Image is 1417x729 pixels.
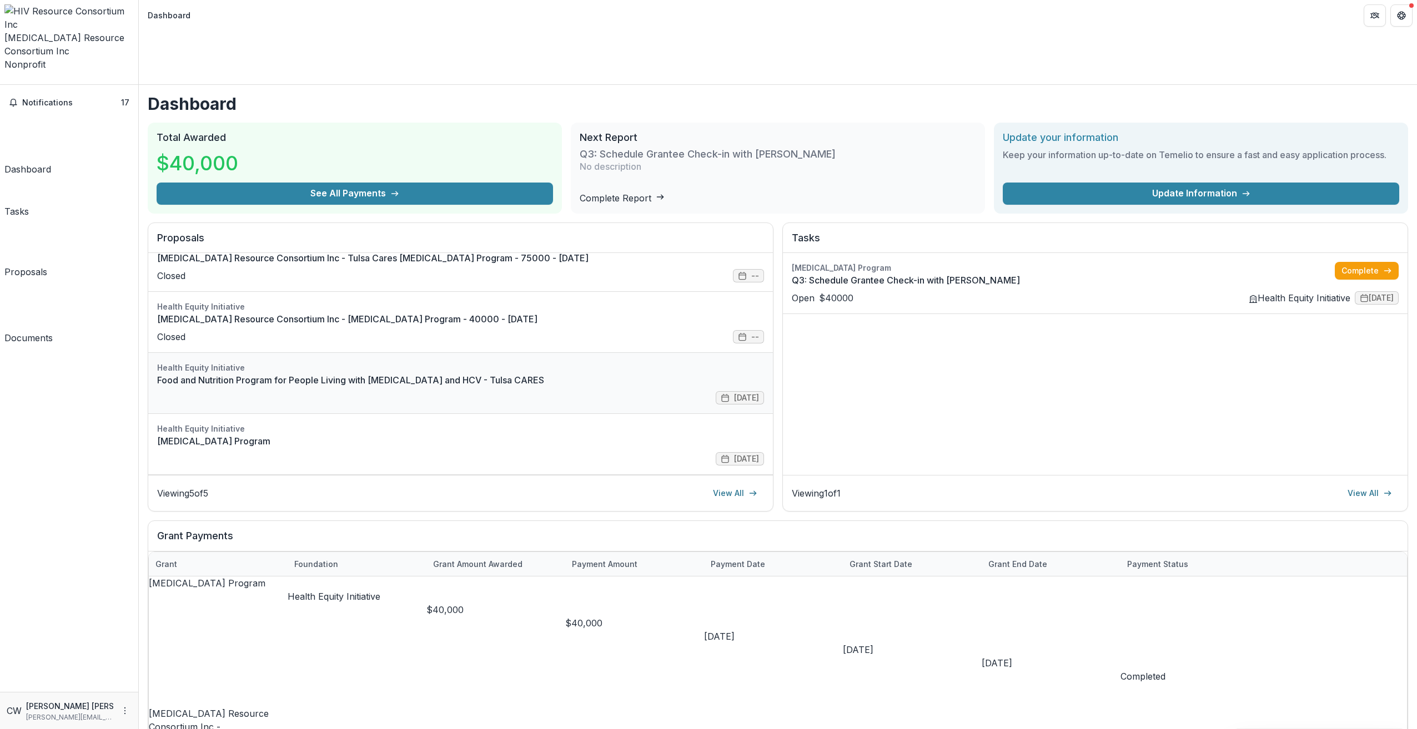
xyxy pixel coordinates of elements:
[288,552,426,576] div: Foundation
[982,552,1120,576] div: Grant end date
[565,558,644,570] div: Payment Amount
[4,59,46,70] span: Nonprofit
[704,552,843,576] div: Payment date
[706,484,764,502] a: View All
[580,131,976,144] h2: Next Report
[157,183,553,205] button: See All Payments
[704,630,843,643] div: [DATE]
[288,590,426,603] p: Health Equity Initiative
[426,552,565,576] div: Grant amount awarded
[26,700,155,712] p: [PERSON_NAME] [PERSON_NAME]
[843,558,919,570] div: Grant start date
[1390,4,1413,27] button: Get Help
[565,552,704,576] div: Payment Amount
[22,98,121,108] span: Notifications
[157,434,764,448] a: [MEDICAL_DATA] Program
[1120,558,1195,570] div: Payment status
[4,116,51,176] a: Dashboard
[157,312,764,326] a: [MEDICAL_DATA] Resource Consortium Inc - [MEDICAL_DATA] Program - 40000 - [DATE]
[157,131,553,144] h2: Total Awarded
[157,148,238,178] h3: $40,000
[565,616,704,630] div: $40,000
[4,205,29,218] div: Tasks
[1120,552,1259,576] div: Payment status
[118,704,132,717] button: More
[4,222,47,279] a: Proposals
[1341,484,1399,502] a: View All
[26,712,114,722] p: [PERSON_NAME][EMAIL_ADDRESS][DOMAIN_NAME]
[580,193,665,204] a: Complete Report
[149,558,184,570] div: Grant
[4,331,53,345] div: Documents
[157,373,764,387] a: Food and Nutrition Program for People Living with [MEDICAL_DATA] and HCV - Tulsa CARES
[4,31,134,58] div: [MEDICAL_DATA] Resource Consortium Inc
[580,160,641,173] p: No description
[143,7,195,23] nav: breadcrumb
[1364,4,1386,27] button: Partners
[792,274,1335,287] a: Q3: Schedule Grantee Check-in with [PERSON_NAME]
[288,558,345,570] div: Foundation
[1120,670,1259,683] div: Completed
[121,98,129,107] span: 17
[1003,183,1399,205] a: Update Information
[843,552,982,576] div: Grant start date
[843,643,982,656] div: [DATE]
[149,552,288,576] div: Grant
[4,265,47,279] div: Proposals
[149,578,265,589] a: [MEDICAL_DATA] Program
[426,558,529,570] div: Grant amount awarded
[1335,262,1399,280] a: Complete
[157,251,764,265] a: [MEDICAL_DATA] Resource Consortium Inc - Tulsa Cares [MEDICAL_DATA] Program - 75000 - [DATE]
[157,487,208,500] p: Viewing 5 of 5
[157,232,764,253] h2: Proposals
[1003,148,1399,161] h3: Keep your information up-to-date on Temelio to ensure a fast and easy application process.
[4,283,53,345] a: Documents
[148,9,190,21] div: Dashboard
[792,487,841,500] p: Viewing 1 of 1
[4,163,51,176] div: Dashboard
[426,603,565,616] div: $40,000
[4,180,29,218] a: Tasks
[7,704,22,717] div: Carly Senger Wignarajah
[580,148,836,160] h3: Q3: Schedule Grantee Check-in with [PERSON_NAME]
[982,656,1120,670] div: [DATE]
[4,94,134,112] button: Notifications17
[1003,131,1399,144] h2: Update your information
[704,558,772,570] div: Payment date
[982,558,1054,570] div: Grant end date
[792,232,1399,253] h2: Tasks
[148,94,1408,114] h1: Dashboard
[4,4,134,31] img: HIV Resource Consortium Inc
[157,530,1399,551] h2: Grant Payments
